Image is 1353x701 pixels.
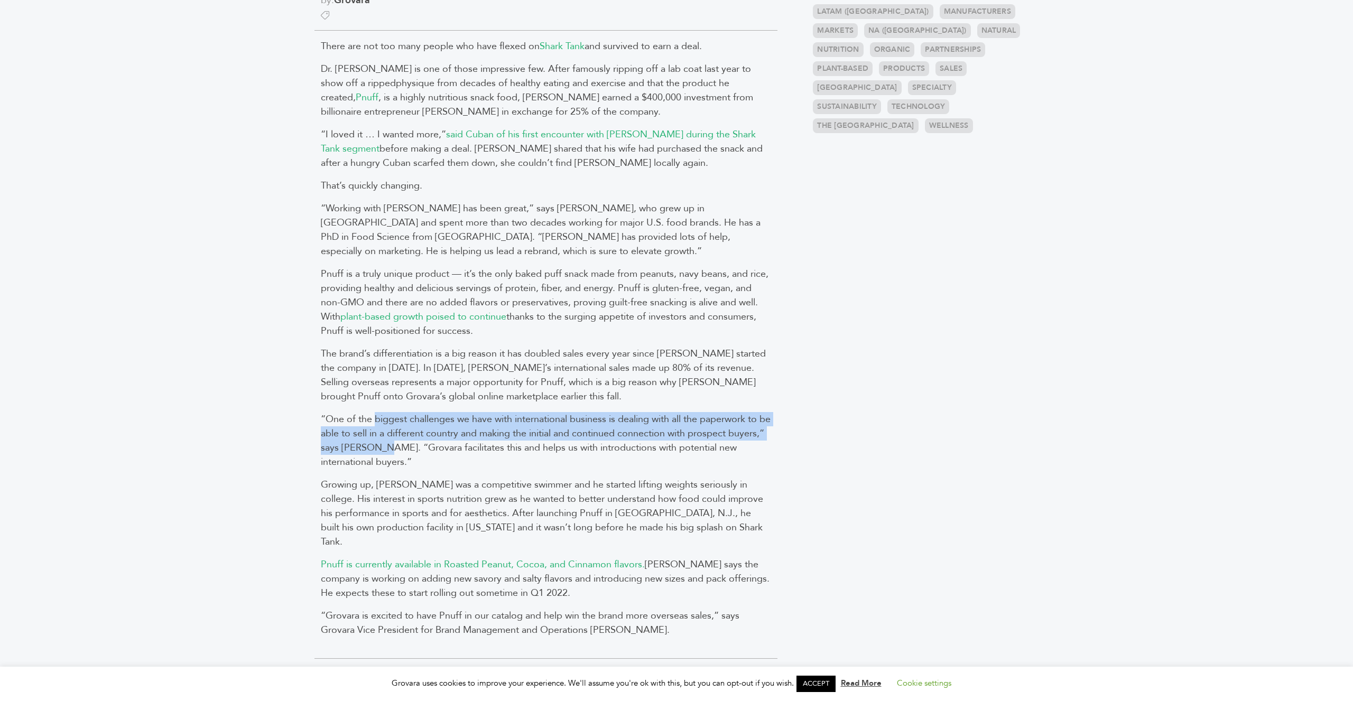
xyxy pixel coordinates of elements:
span: That’s quickly changing. [321,179,422,192]
a: Organic [870,42,915,57]
a: Cookie settings [897,678,951,688]
span: and survived to earn a deal. [585,40,702,53]
a: ACCEPT [796,676,836,692]
a: said Cuban of his first encounter with [PERSON_NAME] during the Shark Tank segment [321,128,756,155]
a: NA ([GEOGRAPHIC_DATA]) [864,23,971,38]
span: Growing up, [PERSON_NAME] was a competitive swimmer and he started lifting weights seriously in c... [321,478,763,548]
a: Products [879,61,929,76]
a: LATAM ([GEOGRAPHIC_DATA]) [813,4,933,19]
span: Grovara uses cookies to improve your experience. We'll assume you're ok with this, but you can op... [392,678,962,688]
a: [GEOGRAPHIC_DATA] [813,80,901,95]
a: Pnuff [356,91,378,104]
span: There are not too many people who have flexed on [321,40,540,53]
a: Wellness [925,118,973,133]
span: “I loved it … I wanted more,” [321,128,446,141]
a: Markets [813,23,858,38]
span: “Working with [PERSON_NAME] has been great,” says [PERSON_NAME], who grew up in [GEOGRAPHIC_DATA]... [321,202,761,258]
a: Partnerships [921,42,985,57]
a: Sales [935,61,967,76]
span: thanks to the surging appetite of investors and consumers, Pnuff is well-positioned for success. [321,310,756,338]
a: Nutrition [813,42,863,57]
a: Manufacturers [940,4,1015,19]
a: Specialty [908,80,956,95]
a: Plant-based [813,61,873,76]
a: Shark Tank [540,40,585,53]
a: plant-based growth poised to continue [340,310,506,323]
span: “Grovara is excited to have Pnuff in our catalog and help win the brand more overseas sales,” say... [321,609,739,637]
span: “One of the biggest challenges we have with international business is dealing with all the paperw... [321,413,771,469]
span: , is a highly nutritious snack food, [PERSON_NAME] earned a $400,000 investment from billionaire ... [321,91,753,118]
span: before making a deal. [PERSON_NAME] shared that his wife had purchased the snack and after a hung... [321,142,763,170]
a: Read More [841,678,882,688]
span: physique from decades of healthy eating and exercise and that the product he created, [321,77,729,104]
a: Pnuff is currently available in Roasted Peanut, Cocoa, and Cinnamon flavors. [321,558,645,571]
a: Technology [887,99,950,114]
span: [PERSON_NAME] says the company is working on adding new savory and salty flavors and introducing ... [321,558,770,600]
a: Sustainability [813,99,881,114]
span: The brand’s differentiation is a big reason it has doubled sales every year since [PERSON_NAME] s... [321,347,766,403]
a: Natural [977,23,1021,38]
a: the [GEOGRAPHIC_DATA] [813,118,918,133]
span: Pnuff is a truly unique product — it’s the only baked puff snack made from peanuts, navy beans, a... [321,267,768,323]
span: Dr. [PERSON_NAME] is one of those impressive few. After famously ripping off a lab coat last year... [321,62,751,90]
